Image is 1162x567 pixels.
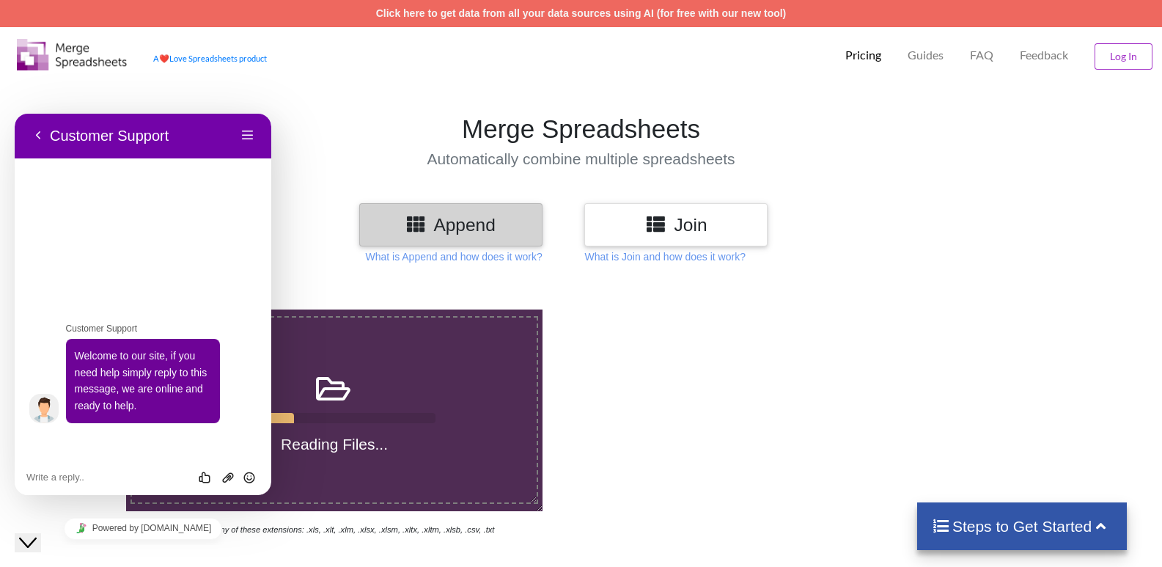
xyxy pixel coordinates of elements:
span: heart [159,54,169,63]
p: FAQ [970,48,993,63]
img: Logo.png [17,39,127,70]
h4: Reading Files... [132,435,537,453]
p: What is Join and how does it work? [584,249,745,264]
iframe: chat widget [15,114,271,495]
iframe: chat widget [15,512,271,545]
div: Rate this chat [180,356,203,371]
a: AheartLove Spreadsheets product [153,54,267,63]
h4: Steps to Get Started [932,517,1113,535]
i: You can select files with any of these extensions: .xls, .xlt, .xlm, .xlsx, .xlsm, .xltx, .xltm, ... [126,525,494,534]
span: Welcome to our site, if you need help simply reply to this message, we are online and ready to help. [60,236,193,298]
h3: Append [370,214,532,235]
p: Customer Support [51,208,242,222]
p: Pricing [845,48,881,63]
button: Log In [1095,43,1152,70]
img: Agent profile image [15,280,44,310]
a: Click here to get data from all your data sources using AI (for free with our new tool) [376,7,787,19]
button: Upload File [202,356,224,371]
h3: Join [595,214,757,235]
div: Group of buttons [180,356,245,371]
p: What is Append and how does it work? [365,249,542,264]
p: Guides [908,48,944,63]
iframe: chat widget [15,508,62,552]
button: Insert emoji [224,356,245,371]
span: Feedback [1020,49,1068,61]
